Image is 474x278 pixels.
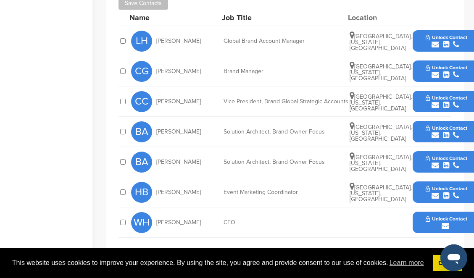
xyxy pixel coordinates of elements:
[224,129,350,135] div: Solution Architect, Brand Owner Focus
[156,68,201,74] span: [PERSON_NAME]
[350,33,412,52] span: [GEOGRAPHIC_DATA], [US_STATE], [GEOGRAPHIC_DATA]
[131,61,152,82] span: CG
[350,93,412,112] span: [GEOGRAPHIC_DATA], [US_STATE], [GEOGRAPHIC_DATA]
[224,68,350,74] div: Brand Manager
[156,189,201,195] span: [PERSON_NAME]
[426,216,467,222] span: Unlock Contact
[433,255,462,272] a: dismiss cookie message
[156,129,201,135] span: [PERSON_NAME]
[156,159,201,165] span: [PERSON_NAME]
[12,257,426,269] span: This website uses cookies to improve your experience. By using the site, you agree and provide co...
[350,63,412,82] span: [GEOGRAPHIC_DATA], [US_STATE], [GEOGRAPHIC_DATA]
[131,31,152,52] span: LH
[426,95,467,101] span: Unlock Contact
[224,38,350,44] div: Global Brand Account Manager
[224,99,350,105] div: Vice President, Brand Global Strategic Accounts
[131,152,152,173] span: BA
[129,14,222,21] div: Name
[224,159,350,165] div: Solution Architect, Brand Owner Focus
[131,182,152,203] span: HB
[350,154,412,173] span: [GEOGRAPHIC_DATA], [US_STATE], [GEOGRAPHIC_DATA]
[426,65,467,71] span: Unlock Contact
[131,121,152,142] span: BA
[426,186,467,191] span: Unlock Contact
[156,99,201,105] span: [PERSON_NAME]
[156,220,201,226] span: [PERSON_NAME]
[224,189,350,195] div: Event Marketing Coordinator
[440,244,467,271] iframe: Button to launch messaging window
[222,14,348,21] div: Job Title
[131,212,152,233] span: WH
[224,220,350,226] div: CEO
[426,34,467,40] span: Unlock Contact
[348,14,411,21] div: Location
[350,184,412,203] span: [GEOGRAPHIC_DATA], [US_STATE], [GEOGRAPHIC_DATA]
[131,91,152,112] span: CC
[156,38,201,44] span: [PERSON_NAME]
[388,257,425,269] a: learn more about cookies
[350,123,412,142] span: [GEOGRAPHIC_DATA], [US_STATE], [GEOGRAPHIC_DATA]
[426,155,467,161] span: Unlock Contact
[426,125,467,131] span: Unlock Contact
